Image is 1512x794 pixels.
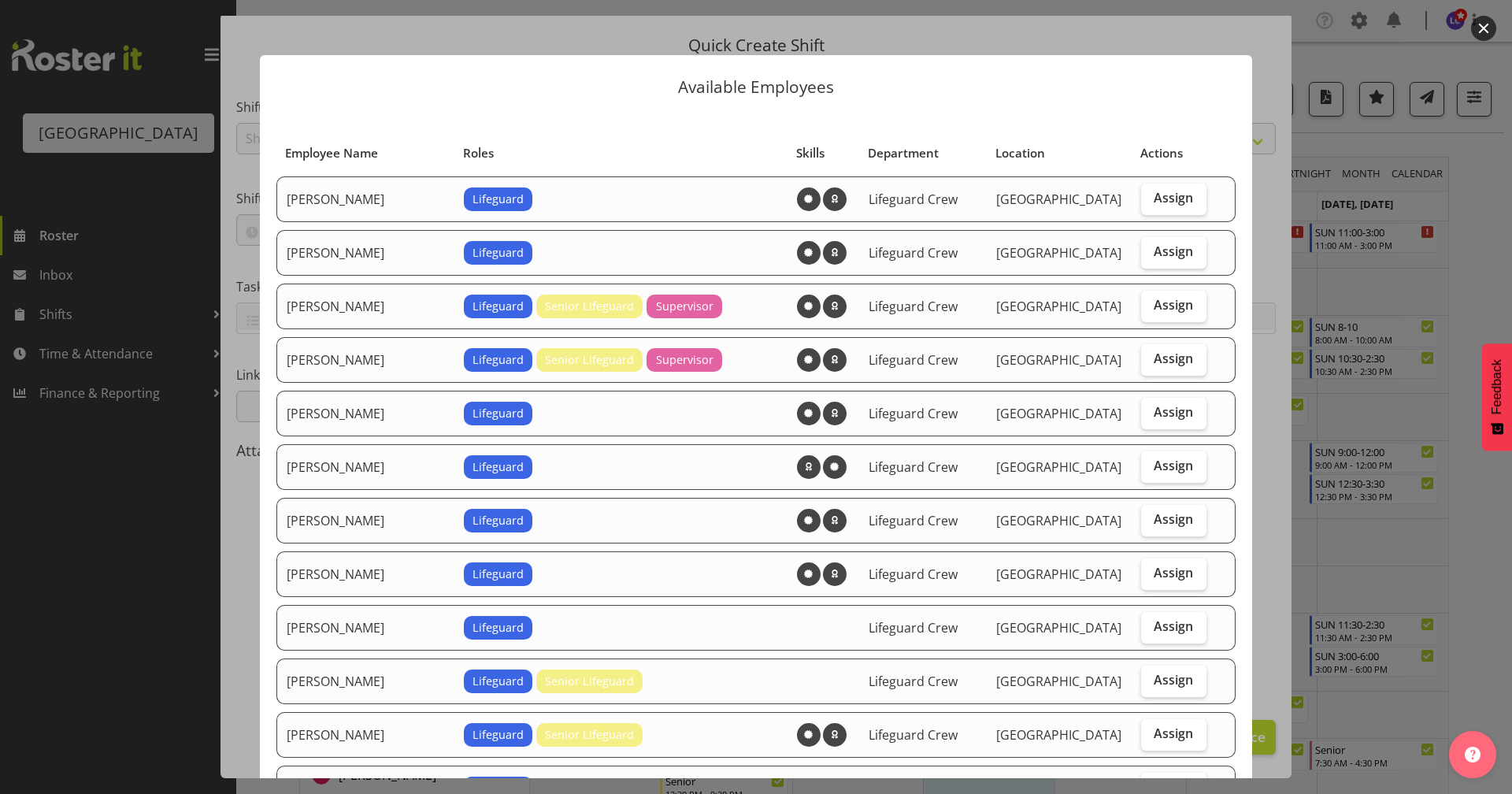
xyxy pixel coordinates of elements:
span: Lifeguard [472,512,524,529]
span: Department [868,144,939,162]
span: Lifeguard Crew [869,191,958,208]
span: [GEOGRAPHIC_DATA] [996,458,1121,476]
span: Assign [1154,190,1193,206]
span: [GEOGRAPHIC_DATA] [996,726,1121,744]
td: [PERSON_NAME] [276,337,454,383]
span: Lifeguard [472,458,524,476]
td: [PERSON_NAME] [276,712,454,758]
span: Roles [463,144,494,162]
span: [GEOGRAPHIC_DATA] [996,298,1121,315]
span: Skills [796,144,825,162]
td: [PERSON_NAME] [276,551,454,597]
td: [PERSON_NAME] [276,444,454,490]
td: [PERSON_NAME] [276,391,454,436]
img: help-xxl-2.png [1465,747,1480,762]
span: Location [995,144,1045,162]
span: Assign [1154,351,1193,366]
span: Assign [1154,458,1193,473]
span: [GEOGRAPHIC_DATA] [996,673,1121,690]
span: Lifeguard Crew [869,298,958,315]
span: Lifeguard [472,405,524,422]
td: [PERSON_NAME] [276,284,454,329]
span: Lifeguard Crew [869,405,958,422]
span: Senior Lifeguard [545,673,634,690]
button: Feedback - Show survey [1482,343,1512,451]
span: Lifeguard [472,726,524,744]
span: Assign [1154,672,1193,688]
span: [GEOGRAPHIC_DATA] [996,191,1121,208]
span: [GEOGRAPHIC_DATA] [996,405,1121,422]
span: [GEOGRAPHIC_DATA] [996,619,1121,636]
span: Employee Name [285,144,378,162]
span: Lifeguard Crew [869,512,958,529]
td: [PERSON_NAME] [276,230,454,276]
span: Lifeguard [472,619,524,636]
span: Supervisor [656,298,713,315]
span: Lifeguard Crew [869,566,958,583]
span: Assign [1154,725,1193,741]
span: Lifeguard Crew [869,458,958,476]
span: Senior Lifeguard [545,726,634,744]
span: Lifeguard Crew [869,351,958,369]
span: Lifeguard Crew [869,619,958,636]
span: Lifeguard [472,298,524,315]
span: Lifeguard [472,566,524,583]
span: Feedback [1490,359,1504,414]
span: [GEOGRAPHIC_DATA] [996,351,1121,369]
span: Lifeguard Crew [869,244,958,262]
td: [PERSON_NAME] [276,605,454,651]
span: Actions [1140,144,1183,162]
span: Lifeguard [472,191,524,208]
span: Assign [1154,404,1193,420]
span: Lifeguard [472,673,524,690]
td: [PERSON_NAME] [276,659,454,704]
span: Senior Lifeguard [545,351,634,369]
span: [GEOGRAPHIC_DATA] [996,566,1121,583]
td: [PERSON_NAME] [276,498,454,544]
span: Lifeguard Crew [869,726,958,744]
span: [GEOGRAPHIC_DATA] [996,244,1121,262]
span: Assign [1154,565,1193,581]
span: [GEOGRAPHIC_DATA] [996,512,1121,529]
span: Lifeguard [472,244,524,262]
span: Supervisor [656,351,713,369]
span: Assign [1154,511,1193,527]
span: Assign [1154,297,1193,313]
span: Assign [1154,618,1193,634]
td: [PERSON_NAME] [276,176,454,222]
span: Senior Lifeguard [545,298,634,315]
span: Lifeguard [472,351,524,369]
span: Assign [1154,243,1193,259]
p: Available Employees [276,79,1236,95]
span: Lifeguard Crew [869,673,958,690]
